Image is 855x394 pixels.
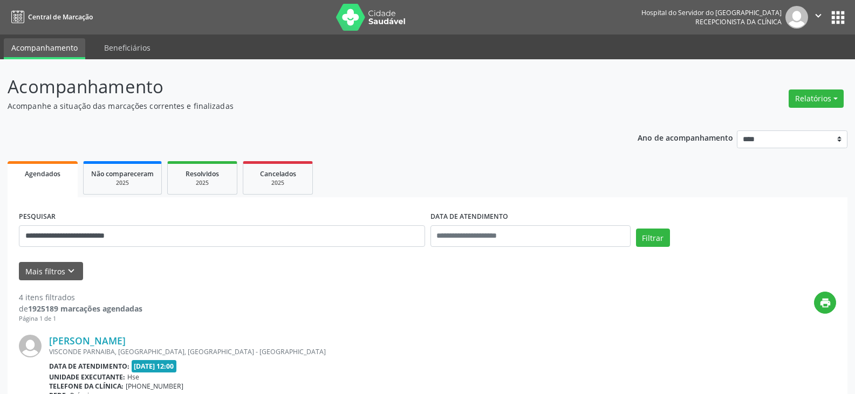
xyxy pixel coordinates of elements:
[260,169,296,178] span: Cancelados
[19,314,142,323] div: Página 1 de 1
[636,229,670,247] button: Filtrar
[19,303,142,314] div: de
[49,372,125,382] b: Unidade executante:
[695,17,782,26] span: Recepcionista da clínica
[19,335,42,357] img: img
[49,362,129,371] b: Data de atendimento:
[430,209,508,225] label: DATA DE ATENDIMENTO
[28,12,93,22] span: Central de Marcação
[19,262,83,281] button: Mais filtroskeyboard_arrow_down
[97,38,158,57] a: Beneficiários
[812,10,824,22] i: 
[186,169,219,178] span: Resolvidos
[808,6,829,29] button: 
[132,360,177,372] span: [DATE] 12:00
[829,8,847,27] button: apps
[641,8,782,17] div: Hospital do Servidor do [GEOGRAPHIC_DATA]
[814,292,836,314] button: print
[638,130,733,144] p: Ano de acompanhamento
[8,73,596,100] p: Acompanhamento
[127,372,139,382] span: Hse
[251,179,305,187] div: 2025
[126,382,183,391] span: [PHONE_NUMBER]
[19,209,56,225] label: PESQUISAR
[91,169,154,178] span: Não compareceram
[4,38,85,59] a: Acompanhamento
[49,382,124,391] b: Telefone da clínica:
[25,169,60,178] span: Agendados
[91,179,154,187] div: 2025
[789,89,844,108] button: Relatórios
[19,292,142,303] div: 4 itens filtrados
[175,179,229,187] div: 2025
[8,100,596,112] p: Acompanhe a situação das marcações correntes e finalizadas
[28,303,142,314] strong: 1925189 marcações agendadas
[785,6,808,29] img: img
[819,297,831,309] i: print
[49,347,674,356] div: VISCONDE PARNAIBA, [GEOGRAPHIC_DATA], [GEOGRAPHIC_DATA] - [GEOGRAPHIC_DATA]
[65,265,77,277] i: keyboard_arrow_down
[8,8,93,26] a: Central de Marcação
[49,335,126,347] a: [PERSON_NAME]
